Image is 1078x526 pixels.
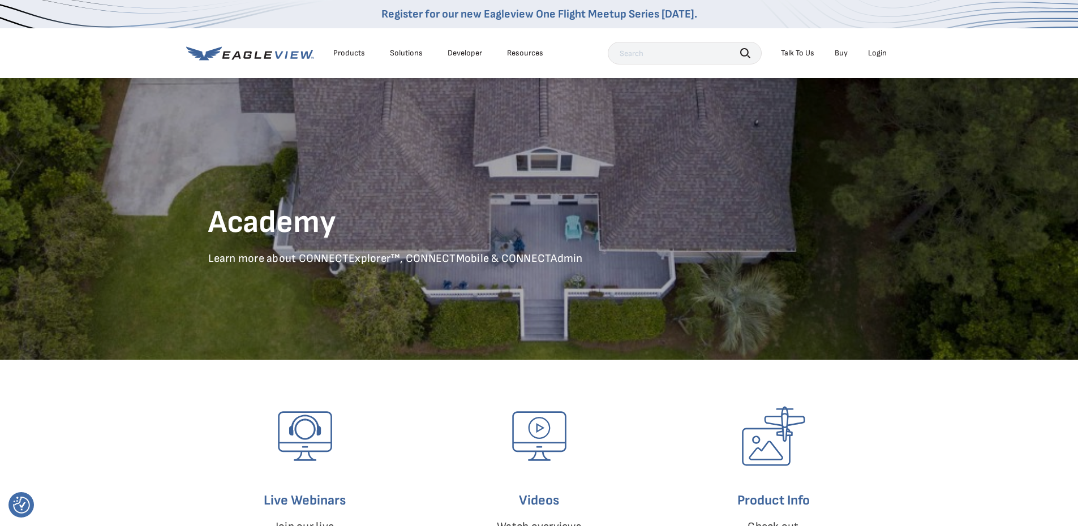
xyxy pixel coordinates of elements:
[608,42,762,64] input: Search
[13,497,30,514] img: Revisit consent button
[208,252,870,266] p: Learn more about CONNECTExplorer™, CONNECTMobile & CONNECTAdmin
[443,490,636,511] h6: Videos
[208,490,402,511] h6: Live Webinars
[448,48,482,58] a: Developer
[390,48,423,58] div: Solutions
[781,48,814,58] div: Talk To Us
[677,490,870,511] h6: Product Info
[208,203,870,243] h1: Academy
[507,48,543,58] div: Resources
[381,7,697,21] a: Register for our new Eagleview One Flight Meetup Series [DATE].
[868,48,887,58] div: Login
[13,497,30,514] button: Consent Preferences
[333,48,365,58] div: Products
[835,48,848,58] a: Buy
